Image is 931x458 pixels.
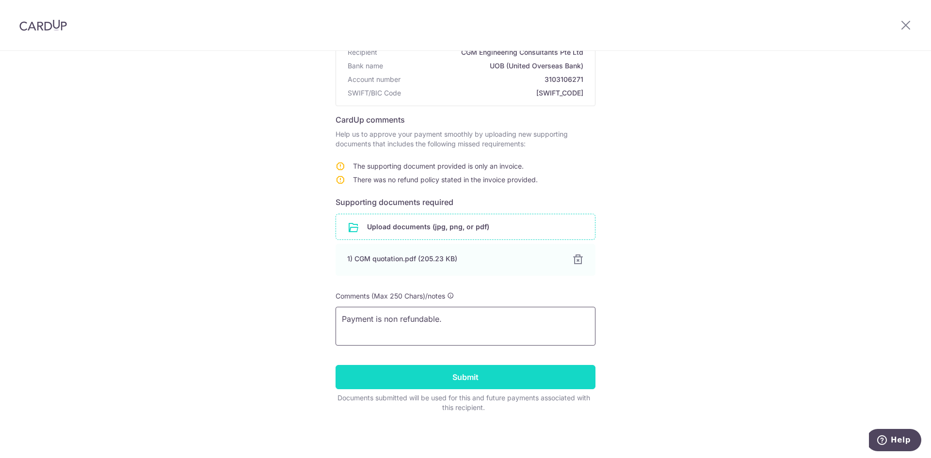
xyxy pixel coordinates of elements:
p: Help us to approve your payment smoothly by uploading new supporting documents that includes the ... [336,129,595,149]
span: CGM Engineering Consultants Pte Ltd [381,47,583,57]
img: CardUp [19,19,67,31]
span: Comments (Max 250 Chars)/notes [336,292,445,300]
span: 3103106271 [404,75,583,84]
input: Submit [336,365,595,389]
iframe: Opens a widget where you can find more information [869,429,921,453]
h6: Supporting documents required [336,196,595,208]
span: Account number [348,75,401,84]
div: Upload documents (jpg, png, or pdf) [336,214,595,240]
h6: CardUp comments [336,114,595,126]
div: Documents submitted will be used for this and future payments associated with this recipient. [336,393,592,412]
span: UOB (United Overseas Bank) [387,61,583,71]
span: Recipient [348,47,377,57]
div: 1) CGM quotation.pdf (205.23 KB) [347,254,561,264]
span: [SWIFT_CODE] [405,88,583,98]
span: There was no refund policy stated in the invoice provided. [353,175,538,184]
span: Bank name [348,61,383,71]
span: The supporting document provided is only an invoice. [353,162,524,170]
span: SWIFT/BIC Code [348,88,401,98]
